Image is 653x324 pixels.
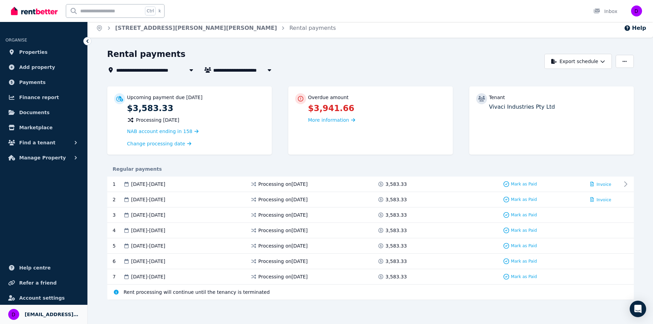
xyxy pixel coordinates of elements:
[258,273,308,280] span: Processing on [DATE]
[511,181,537,187] span: Mark as Paid
[113,273,123,280] div: 7
[624,24,646,32] button: Help
[131,181,166,188] span: [DATE] - [DATE]
[25,310,79,319] span: [EMAIL_ADDRESS][DOMAIN_NAME]
[258,258,308,265] span: Processing on [DATE]
[88,19,344,38] nav: Breadcrumb
[5,291,82,305] a: Account settings
[136,117,180,123] span: Processing [DATE]
[11,6,58,16] img: RentBetter
[124,289,270,296] span: Rent processing will continue until the tenancy is terminated
[386,273,407,280] span: 3,583.33
[113,227,123,234] div: 4
[386,181,407,188] span: 3,583.33
[258,196,308,203] span: Processing on [DATE]
[511,212,537,218] span: Mark as Paid
[5,45,82,59] a: Properties
[258,242,308,249] span: Processing on [DATE]
[5,60,82,74] a: Add property
[511,243,537,249] span: Mark as Paid
[308,94,349,101] p: Overdue amount
[5,91,82,104] a: Finance report
[5,151,82,165] button: Manage Property
[386,242,407,249] span: 3,583.33
[289,25,336,31] a: Rental payments
[258,181,308,188] span: Processing on [DATE]
[131,227,166,234] span: [DATE] - [DATE]
[5,261,82,275] a: Help centre
[5,75,82,89] a: Payments
[19,108,50,117] span: Documents
[19,78,46,86] span: Payments
[19,63,55,71] span: Add property
[19,93,59,101] span: Finance report
[19,154,66,162] span: Manage Property
[113,196,123,203] div: 2
[19,123,52,132] span: Marketplace
[113,181,123,188] div: 1
[158,8,161,14] span: k
[258,227,308,234] span: Processing on [DATE]
[5,106,82,119] a: Documents
[386,258,407,265] span: 3,583.33
[131,196,166,203] span: [DATE] - [DATE]
[5,121,82,134] a: Marketplace
[127,140,192,147] a: Change processing date
[544,54,612,69] button: Export schedule
[8,309,19,320] img: dalrympleroad399@gmail.com
[19,294,65,302] span: Account settings
[489,94,505,101] p: Tenant
[127,103,265,114] p: $3,583.33
[386,196,407,203] span: 3,583.33
[131,212,166,218] span: [DATE] - [DATE]
[127,129,193,134] span: NAB account ending in 158
[19,48,48,56] span: Properties
[145,7,156,15] span: Ctrl
[127,94,203,101] p: Upcoming payment due [DATE]
[107,166,634,172] div: Regular payments
[113,258,123,265] div: 6
[511,274,537,279] span: Mark as Paid
[107,49,186,60] h1: Rental payments
[127,140,185,147] span: Change processing date
[630,301,646,317] div: Open Intercom Messenger
[593,8,617,15] div: Inbox
[596,182,611,187] span: Invoice
[19,264,51,272] span: Help centre
[590,181,611,188] button: Invoice
[631,5,642,16] img: dalrympleroad399@gmail.com
[511,259,537,264] span: Mark as Paid
[5,136,82,149] button: Find a tenant
[19,139,56,147] span: Find a tenant
[511,228,537,233] span: Mark as Paid
[131,258,166,265] span: [DATE] - [DATE]
[19,279,57,287] span: Refer a friend
[5,38,27,43] span: ORGANISE
[386,212,407,218] span: 3,583.33
[386,227,407,234] span: 3,583.33
[258,212,308,218] span: Processing on [DATE]
[489,103,627,111] p: Vivaci Industries Pty Ltd
[115,25,277,31] a: [STREET_ADDRESS][PERSON_NAME][PERSON_NAME]
[5,276,82,290] a: Refer a friend
[113,212,123,218] div: 3
[131,242,166,249] span: [DATE] - [DATE]
[511,197,537,202] span: Mark as Paid
[596,197,611,202] span: Invoice
[308,103,446,114] p: $3,941.66
[113,242,123,249] div: 5
[590,196,611,203] button: Invoice
[308,117,349,123] span: More information
[131,273,166,280] span: [DATE] - [DATE]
